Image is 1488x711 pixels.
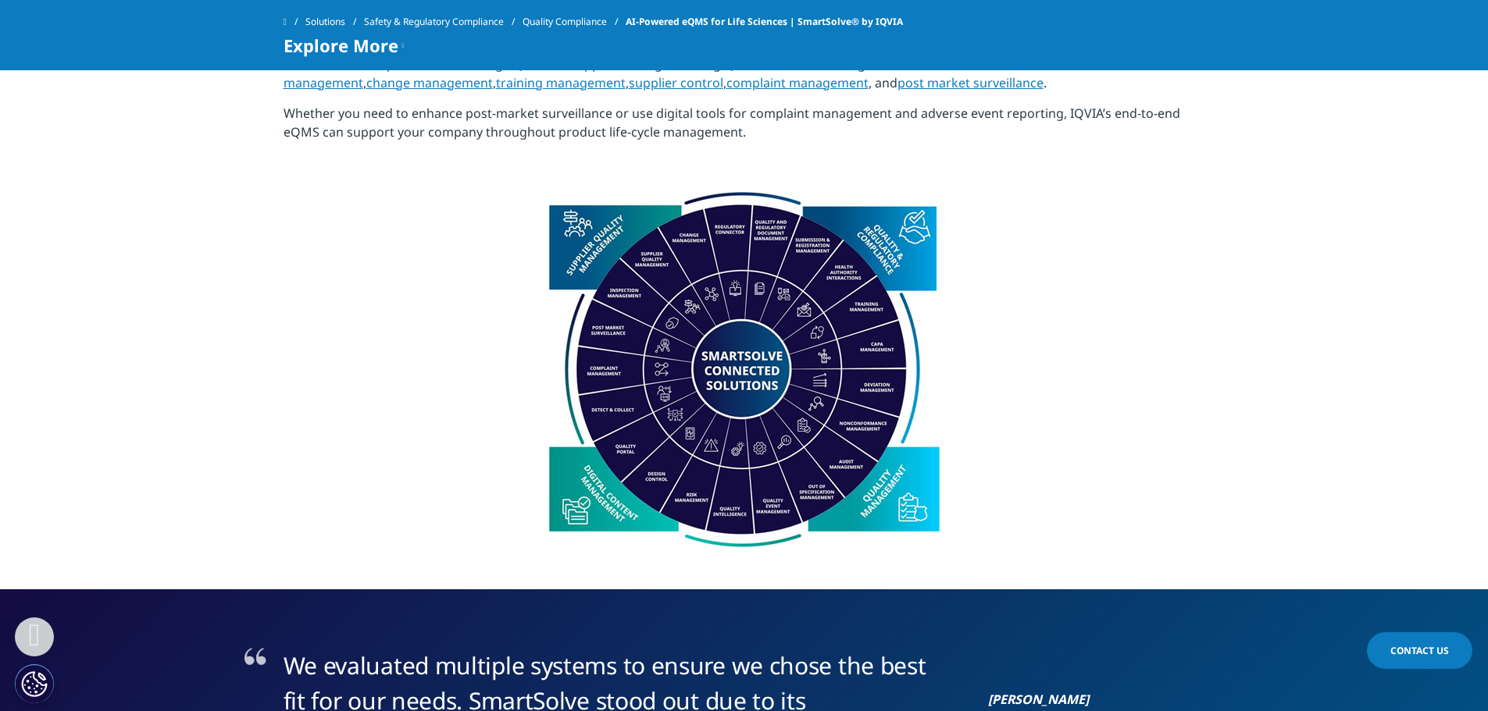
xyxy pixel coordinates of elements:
[244,648,269,668] img: quotes.png
[493,74,496,91] span: ,
[1367,632,1472,669] a: Contact Us
[363,74,366,91] span: ,
[364,8,523,36] a: Safety & Regulatory Compliance
[869,74,897,91] span: , and
[15,664,54,703] button: Cookie Settings
[865,55,896,73] a: audit
[897,74,1044,91] a: post market surveillance
[1390,644,1449,657] span: Contact Us
[366,74,493,91] a: change management
[626,8,903,36] span: AI-Powered eQMS for Life Sciences | SmartSolve® by IQVIA
[723,74,726,91] span: ,
[626,74,629,91] span: ,
[726,74,869,91] a: complaint management
[898,55,929,73] a: CAPA
[629,74,723,91] a: supplier control
[932,55,1040,73] a: Non conformance
[1040,55,1043,73] span: ,
[284,105,1180,140] span: Whether you need to enhance post-market surveillance or use digital tools for complaint managemen...
[523,8,626,36] a: Quality Compliance
[284,18,1197,73] span: The QMS solution offers 19+ end to end, modular and scalable solutions designed for the specific ...
[496,74,626,91] a: training management
[305,8,364,36] a: Solutions
[896,55,898,73] span: ,
[1044,74,1047,91] span: .
[284,36,398,55] span: Explore More
[929,55,932,73] span: ,
[284,55,1104,91] a: document management
[988,691,1089,708] strong: [PERSON_NAME]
